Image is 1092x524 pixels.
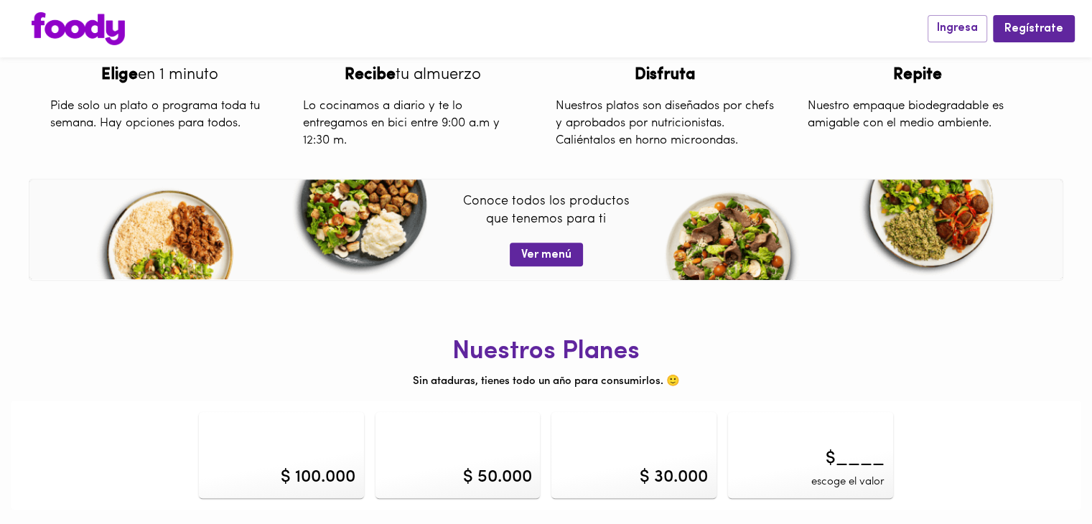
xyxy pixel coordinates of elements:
[797,87,1038,144] div: Nuestro empaque biodegradable es amigable con el medio ambiente.
[937,22,978,35] span: Ingresa
[39,64,281,86] div: en 1 minuto
[32,12,125,45] img: logo.png
[545,87,786,161] div: Nuestros platos son diseñados por chefs y aprobados por nutricionistas. Caliéntalos en horno micr...
[521,248,571,262] span: Ver menú
[101,67,138,83] b: Elige
[345,67,396,83] b: Recibe
[11,338,1081,367] h1: Nuestros Planes
[635,67,696,83] b: Disfruta
[640,465,708,490] div: $ 30.000
[409,193,682,238] p: Conoce todos los productos que tenemos para ti
[1004,22,1063,36] span: Regístrate
[893,67,942,83] b: Repite
[413,376,680,387] span: Sin ataduras, tienes todo un año para consumirlos. 🙂
[292,87,533,161] div: Lo cocinamos a diario y te lo entregamos en bici entre 9:00 a.m y 12:30 m.
[292,64,533,86] div: tu almuerzo
[826,446,885,471] span: $____
[928,15,987,42] button: Ingresa
[281,465,355,490] div: $ 100.000
[39,87,281,144] div: Pide solo un plato o programa toda tu semana. Hay opciones para todos.
[993,15,1075,42] button: Regístrate
[510,243,583,266] button: Ver menú
[1009,441,1078,510] iframe: Messagebird Livechat Widget
[462,465,531,490] div: $ 50.000
[811,474,885,490] span: escoge el valor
